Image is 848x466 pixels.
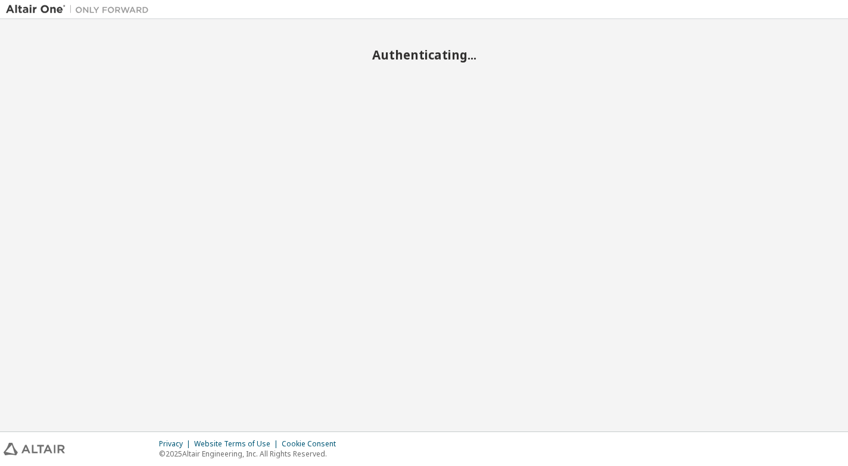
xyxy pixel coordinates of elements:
[4,443,65,455] img: altair_logo.svg
[159,439,194,449] div: Privacy
[282,439,343,449] div: Cookie Consent
[6,47,842,62] h2: Authenticating...
[194,439,282,449] div: Website Terms of Use
[159,449,343,459] p: © 2025 Altair Engineering, Inc. All Rights Reserved.
[6,4,155,15] img: Altair One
